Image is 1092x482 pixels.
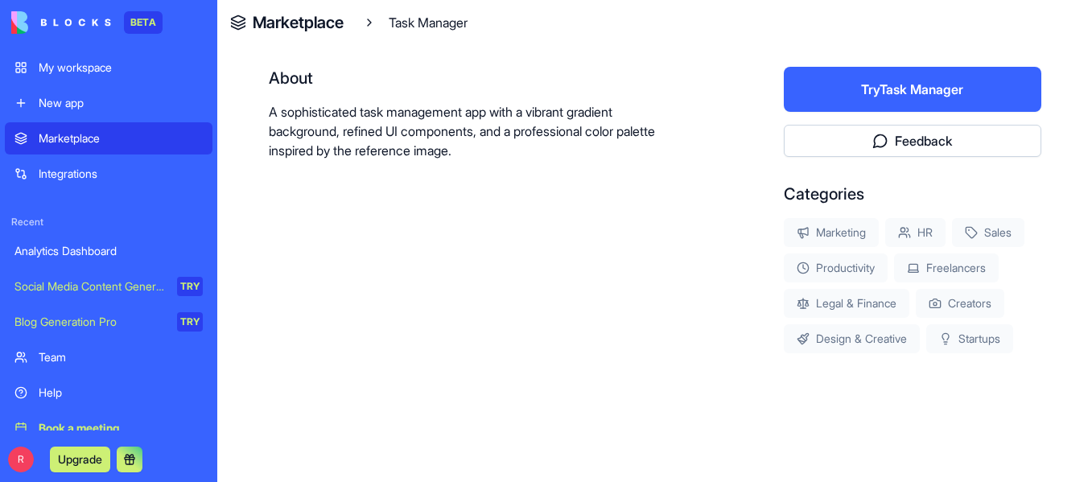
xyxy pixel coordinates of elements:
a: Analytics Dashboard [5,235,212,267]
div: Social Media Content Generator [14,278,166,295]
a: Social Media Content GeneratorTRY [5,270,212,303]
div: TRY [177,312,203,332]
a: Marketplace [253,11,344,34]
img: logo [11,11,111,34]
div: Integrations [39,166,203,182]
div: BETA [124,11,163,34]
div: Analytics Dashboard [14,243,203,259]
div: Blog Generation Pro [14,314,166,330]
a: Integrations [5,158,212,190]
div: Marketplace [39,130,203,146]
div: Legal & Finance [784,289,909,318]
div: Team [39,349,203,365]
a: Team [5,341,212,373]
a: Marketplace [5,122,212,154]
div: Sales [952,218,1024,247]
div: HR [885,218,946,247]
button: Feedback [784,125,1041,157]
div: Freelancers [894,253,999,282]
div: Marketing [784,218,879,247]
a: BETA [11,11,163,34]
span: Recent [5,216,212,229]
div: Startups [926,324,1013,353]
div: Design & Creative [784,324,920,353]
a: Book a meeting [5,412,212,444]
a: Help [5,377,212,409]
a: My workspace [5,51,212,84]
div: Book a meeting [39,420,203,436]
div: About [269,67,681,89]
div: Task Manager [363,13,468,32]
p: A sophisticated task management app with a vibrant gradient background, refined UI components, an... [269,102,681,160]
div: Help [39,385,203,401]
a: Upgrade [50,451,110,467]
a: Blog Generation ProTRY [5,306,212,338]
span: R [8,447,34,472]
button: Upgrade [50,447,110,472]
div: Categories [784,183,1041,205]
div: New app [39,95,203,111]
div: My workspace [39,60,203,76]
a: New app [5,87,212,119]
div: Creators [916,289,1004,318]
button: TryTask Manager [784,67,1041,112]
div: TRY [177,277,203,296]
div: Productivity [784,253,888,282]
